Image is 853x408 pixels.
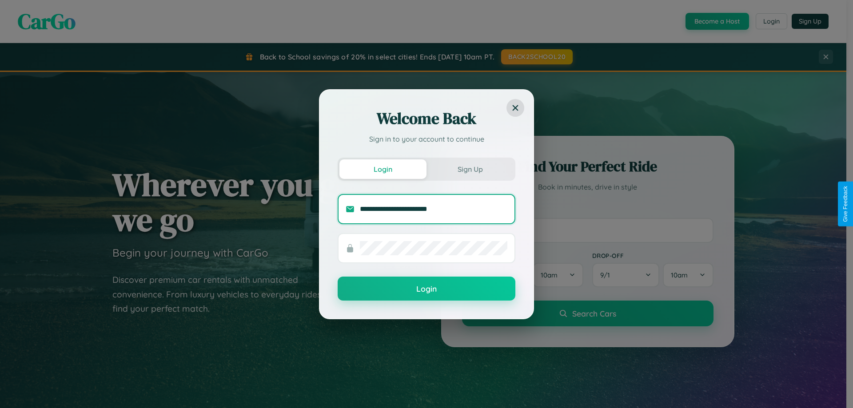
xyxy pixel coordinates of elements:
[338,134,515,144] p: Sign in to your account to continue
[339,159,426,179] button: Login
[426,159,514,179] button: Sign Up
[338,108,515,129] h2: Welcome Back
[842,186,849,222] div: Give Feedback
[338,277,515,301] button: Login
